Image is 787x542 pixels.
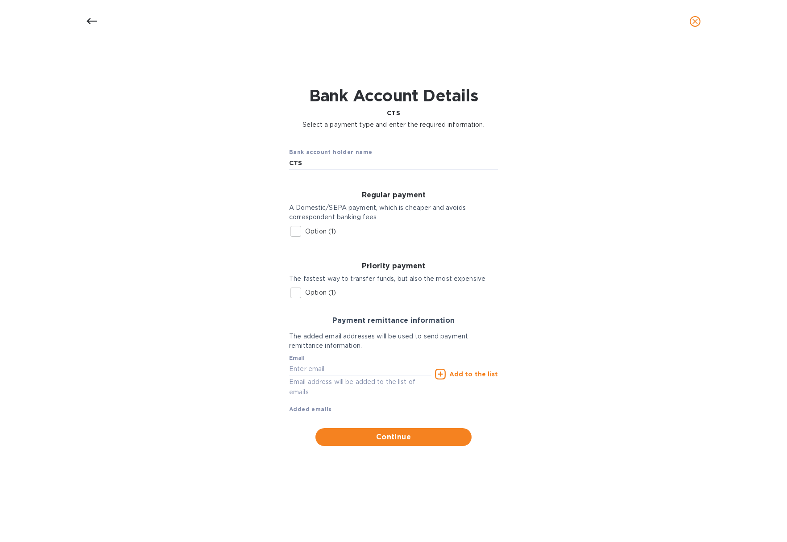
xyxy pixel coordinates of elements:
h3: Priority payment [289,262,498,271]
h3: Regular payment [289,191,498,200]
h1: Bank Account Details [302,86,485,105]
p: Email address will be added to the list of emails [289,377,431,397]
h3: Payment remittance information [289,317,498,325]
p: Select a payment type and enter the required information. [302,120,485,129]
p: Option (1) [305,288,336,297]
b: CTS [387,109,400,117]
button: Continue [315,428,472,446]
p: A Domestic/SEPA payment, which is cheaper and avoids correspondent banking fees [289,203,498,222]
label: Email [289,356,305,361]
p: The fastest way to transfer funds, but also the most expensive [289,274,498,284]
span: Continue [323,432,464,442]
p: The added email addresses will be used to send payment remittance information. [289,332,498,350]
input: Enter email [289,362,431,375]
u: Add to the list [449,371,498,378]
p: Option (1) [305,227,336,236]
b: Bank account holder name [289,149,373,155]
button: close [684,11,706,32]
b: Added emails [289,406,332,413]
